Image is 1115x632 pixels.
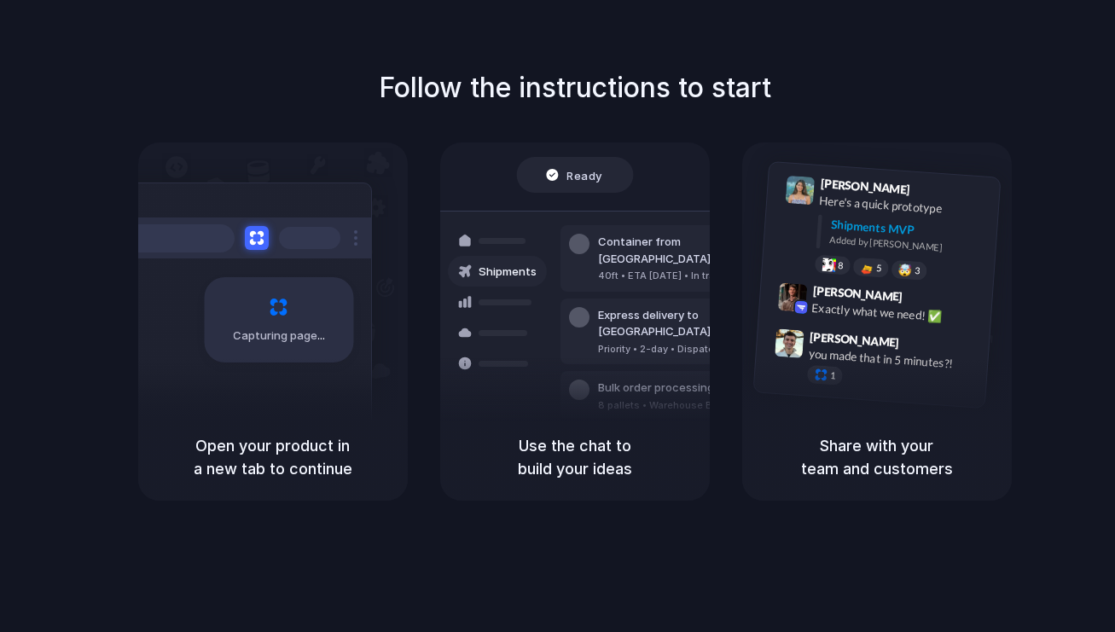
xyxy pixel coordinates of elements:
[829,371,835,380] span: 1
[233,328,328,345] span: Capturing page
[808,345,979,374] div: you made that in 5 minutes?!
[897,264,912,277] div: 🤯
[598,398,757,413] div: 8 pallets • Warehouse B • Packed
[379,67,771,108] h1: Follow the instructions to start
[818,192,989,221] div: Here's a quick prototype
[461,434,689,480] h5: Use the chat to build your ideas
[159,434,387,480] h5: Open your product in a new tab to continue
[598,307,782,340] div: Express delivery to [GEOGRAPHIC_DATA]
[479,264,537,281] span: Shipments
[598,380,757,397] div: Bulk order processing
[598,234,782,267] div: Container from [GEOGRAPHIC_DATA]
[907,290,942,310] span: 9:42 AM
[566,166,602,183] span: Ready
[812,281,903,306] span: [PERSON_NAME]
[875,264,881,273] span: 5
[820,174,910,199] span: [PERSON_NAME]
[809,328,899,352] span: [PERSON_NAME]
[914,266,920,275] span: 3
[598,269,782,283] div: 40ft • ETA [DATE] • In transit
[837,261,843,270] span: 8
[915,183,949,203] span: 9:41 AM
[829,233,986,258] div: Added by [PERSON_NAME]
[598,342,782,357] div: Priority • 2-day • Dispatched
[811,299,982,328] div: Exactly what we need! ✅
[830,216,988,244] div: Shipments MVP
[763,434,991,480] h5: Share with your team and customers
[904,336,939,357] span: 9:47 AM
